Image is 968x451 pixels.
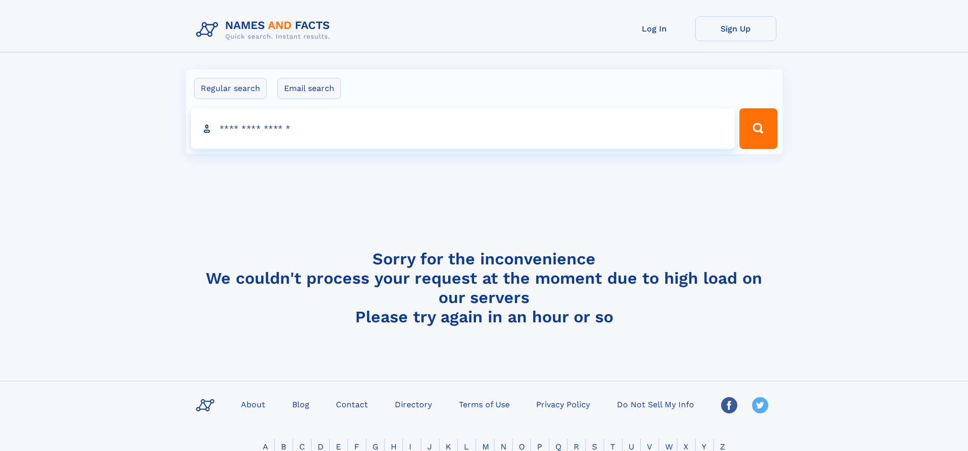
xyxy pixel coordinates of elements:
label: Email search [277,78,341,99]
a: Contact [332,397,372,411]
a: Blog [288,397,314,411]
a: About [237,397,269,411]
a: Sign Up [695,16,776,41]
a: Terms of Use [455,397,514,411]
button: Search Button [739,108,777,149]
input: search input [191,108,735,149]
h4: Sorry for the inconvenience We couldn't process your request at the moment due to high load on ou... [192,249,776,326]
a: Do Not Sell My Info [613,397,698,411]
a: Directory [391,397,436,411]
a: Log In [614,16,695,41]
img: Facebook [721,397,737,413]
label: Regular search [194,78,267,99]
img: Twitter [752,397,768,413]
a: Privacy Policy [532,397,594,411]
img: Logo Names and Facts [192,16,338,44]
